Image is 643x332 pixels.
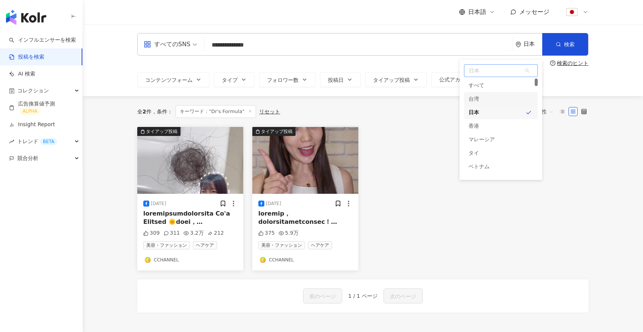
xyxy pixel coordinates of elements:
div: BETA [40,138,57,145]
a: KOL AvatarCCHANNEL [258,255,352,264]
img: post-image [252,127,358,194]
span: タイプ [222,77,238,83]
div: 日本 [523,41,542,47]
div: [DATE] [151,201,166,207]
img: logo [6,10,46,25]
div: post-imageタイアップ投稿 [252,127,358,194]
div: 台湾 [464,92,538,106]
div: ベトナム [464,160,538,173]
img: KOL Avatar [258,255,267,264]
button: フォロワー数 [259,72,315,87]
div: タイ [464,146,538,160]
div: すべてのSNS [144,38,190,50]
div: リセット [259,109,280,115]
span: 2 [143,109,146,115]
div: タイアップ投稿 [261,128,293,135]
div: post-imageタイアップ投稿 [137,127,243,194]
span: メッセージ [519,8,549,15]
a: KOL AvatarCCHANNEL [143,255,237,264]
button: 検索 [542,33,588,56]
a: 広告換算値予測ALPHA [9,100,76,115]
span: 検索 [564,41,575,47]
span: 美容・ファッション [143,241,190,249]
div: 台湾 [469,92,479,106]
div: 日本 [464,106,538,119]
div: 311 [164,229,180,237]
div: すべて [464,78,538,92]
span: コンテンツフォーム [145,77,193,83]
button: タイアップ投稿 [365,72,427,87]
div: 309 [143,229,160,237]
span: キーワード："Dr's Formula" [176,105,256,118]
a: searchインフルエンサーを検索 [9,36,76,44]
button: コンテンツフォーム [137,72,209,87]
div: 375 [258,229,275,237]
span: 投稿日 [328,77,344,83]
span: ヘアケア [193,241,217,249]
button: 前のページ [303,288,342,303]
div: 香港 [469,119,479,133]
div: 検索のヒント [557,60,588,66]
img: post-image [137,127,243,194]
span: コレクション [17,82,49,99]
span: 美容・ファッション [258,241,305,249]
span: 日本語 [468,8,486,16]
button: タイプ [214,72,255,87]
div: タイ [469,146,479,160]
span: トレンド [17,133,57,150]
img: KOL Avatar [143,255,152,264]
div: 日本 [469,106,479,119]
a: 投稿を検索 [9,53,44,61]
div: タイアップ投稿 [146,128,177,135]
span: タイアップ投稿 [373,77,410,83]
span: 条件 ： [152,109,173,115]
div: マレーシア [464,133,538,146]
div: マレーシア [469,133,495,146]
a: Insight Report [9,121,55,128]
div: 3.2万 [183,229,203,237]
button: 公式アカウント [431,72,493,87]
button: 投稿日 [320,72,361,87]
div: ベトナム [469,160,490,173]
a: AI 検索 [9,70,35,78]
div: 212 [208,229,224,237]
span: 1 / 1 ページ [348,293,378,299]
button: 次のページ [384,288,423,303]
span: environment [516,42,521,47]
div: [DATE] [266,201,281,207]
img: flag-Japan-800x800.png [565,5,579,19]
div: 香港 [464,119,538,133]
span: 公式アカウント [439,77,476,83]
span: ヘアケア [308,241,332,249]
span: question-circle [550,60,555,66]
span: rise [9,139,14,144]
span: 競合分析 [17,150,38,167]
span: appstore [144,41,151,48]
span: 日本 [464,65,537,77]
div: 5.9万 [279,229,299,237]
div: 全 件 [137,109,152,115]
div: すべて [469,78,484,92]
span: 関連性 [531,106,554,118]
span: フォロワー数 [267,77,299,83]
